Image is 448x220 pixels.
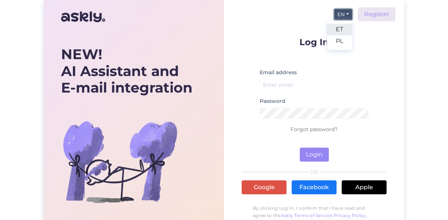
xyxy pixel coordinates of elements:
[61,46,192,96] div: AI Assistant and E-mail integration
[260,79,369,91] input: Enter email
[61,46,102,63] b: NEW!
[327,24,352,35] a: ET
[260,97,285,105] label: Password
[292,180,337,194] a: Facebook
[242,180,287,194] a: Google
[291,126,338,133] a: Forgot password?
[327,35,352,47] a: PL
[281,213,333,218] a: Askly Terms of Service
[260,69,297,76] label: Email address
[334,9,352,20] button: EN
[334,213,366,218] a: Privacy Policy
[242,37,387,47] p: Log In
[358,7,395,21] a: Register
[61,8,105,26] img: Askly
[300,148,329,162] button: Login
[309,170,320,175] span: OR
[342,180,387,194] a: Apple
